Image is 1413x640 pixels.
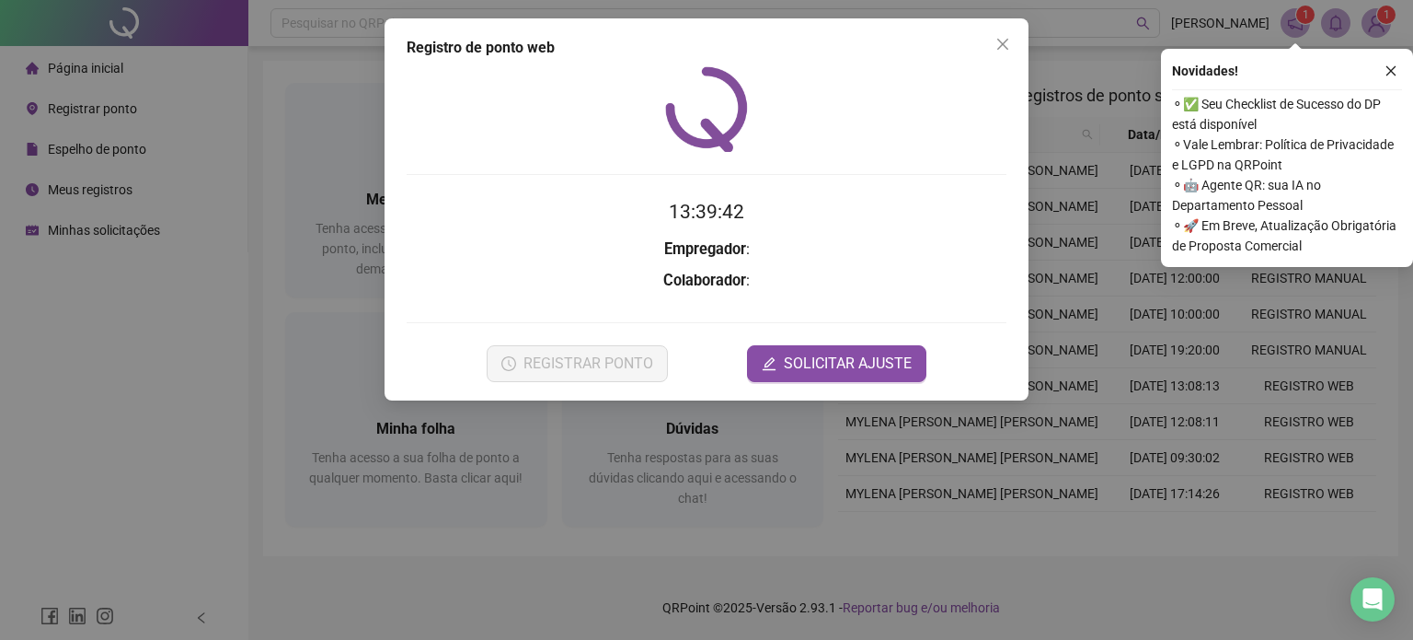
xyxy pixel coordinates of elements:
[1172,215,1402,256] span: ⚬ 🚀 Em Breve, Atualização Obrigatória de Proposta Comercial
[1172,175,1402,215] span: ⚬ 🤖 Agente QR: sua IA no Departamento Pessoal
[665,66,748,152] img: QRPoint
[407,37,1006,59] div: Registro de ponto web
[988,29,1017,59] button: Close
[663,272,746,289] strong: Colaborador
[784,353,912,375] span: SOLICITAR AJUSTE
[1384,64,1397,77] span: close
[669,201,744,223] time: 13:39:42
[995,37,1010,52] span: close
[487,345,668,382] button: REGISTRAR PONTO
[407,238,1006,262] h3: :
[664,240,746,258] strong: Empregador
[1172,94,1402,134] span: ⚬ ✅ Seu Checklist de Sucesso do DP está disponível
[762,356,776,371] span: edit
[1172,134,1402,175] span: ⚬ Vale Lembrar: Política de Privacidade e LGPD na QRPoint
[747,345,926,382] button: editSOLICITAR AJUSTE
[407,269,1006,293] h3: :
[1350,577,1395,622] div: Open Intercom Messenger
[1172,61,1238,81] span: Novidades !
